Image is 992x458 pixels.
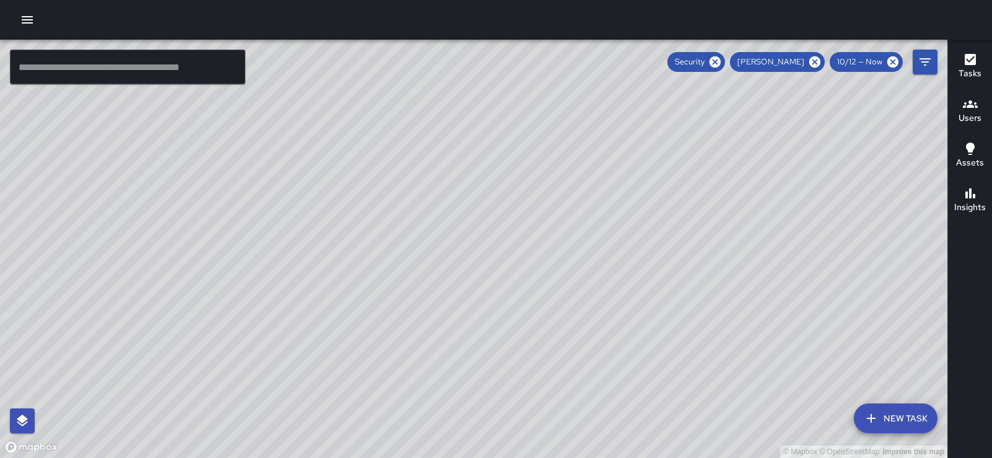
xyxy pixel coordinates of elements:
[948,134,992,178] button: Assets
[854,403,937,433] button: New Task
[730,52,825,72] div: [PERSON_NAME]
[830,56,890,68] span: 10/12 — Now
[959,67,981,81] h6: Tasks
[913,50,937,74] button: Filters
[667,52,725,72] div: Security
[956,156,984,170] h6: Assets
[730,56,812,68] span: [PERSON_NAME]
[959,112,981,125] h6: Users
[954,201,986,214] h6: Insights
[948,178,992,223] button: Insights
[830,52,903,72] div: 10/12 — Now
[667,56,712,68] span: Security
[948,45,992,89] button: Tasks
[948,89,992,134] button: Users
